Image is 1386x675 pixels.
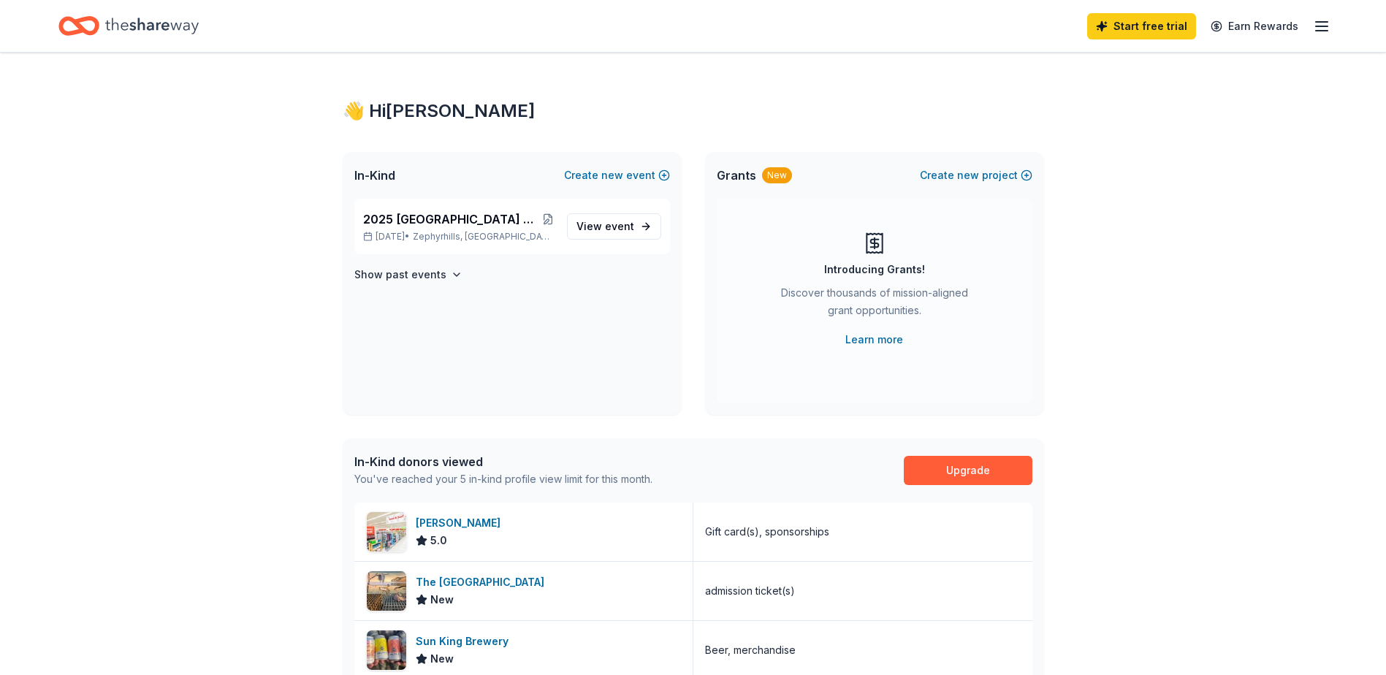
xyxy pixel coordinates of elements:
[564,167,670,184] button: Createnewevent
[354,470,652,488] div: You've reached your 5 in-kind profile view limit for this month.
[430,591,454,609] span: New
[354,167,395,184] span: In-Kind
[430,532,447,549] span: 5.0
[605,220,634,232] span: event
[416,514,506,532] div: [PERSON_NAME]
[363,210,542,228] span: 2025 [GEOGRAPHIC_DATA] Marching Band Benefit Golf Tournament
[601,167,623,184] span: new
[354,266,462,283] button: Show past events
[705,582,795,600] div: admission ticket(s)
[363,231,555,243] p: [DATE] •
[957,167,979,184] span: new
[430,650,454,668] span: New
[1087,13,1196,39] a: Start free trial
[367,512,406,552] img: Image for Winn-Dixie
[920,167,1032,184] button: Createnewproject
[576,218,634,235] span: View
[775,284,974,325] div: Discover thousands of mission-aligned grant opportunities.
[567,213,661,240] a: View event
[354,266,446,283] h4: Show past events
[717,167,756,184] span: Grants
[367,630,406,670] img: Image for Sun King Brewery
[367,571,406,611] img: Image for The Dalí Museum
[904,456,1032,485] a: Upgrade
[762,167,792,183] div: New
[824,261,925,278] div: Introducing Grants!
[354,453,652,470] div: In-Kind donors viewed
[413,231,555,243] span: Zephyrhills, [GEOGRAPHIC_DATA]
[845,331,903,348] a: Learn more
[343,99,1044,123] div: 👋 Hi [PERSON_NAME]
[58,9,199,43] a: Home
[416,633,514,650] div: Sun King Brewery
[1202,13,1307,39] a: Earn Rewards
[705,641,796,659] div: Beer, merchandise
[416,573,550,591] div: The [GEOGRAPHIC_DATA]
[705,523,829,541] div: Gift card(s), sponsorships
